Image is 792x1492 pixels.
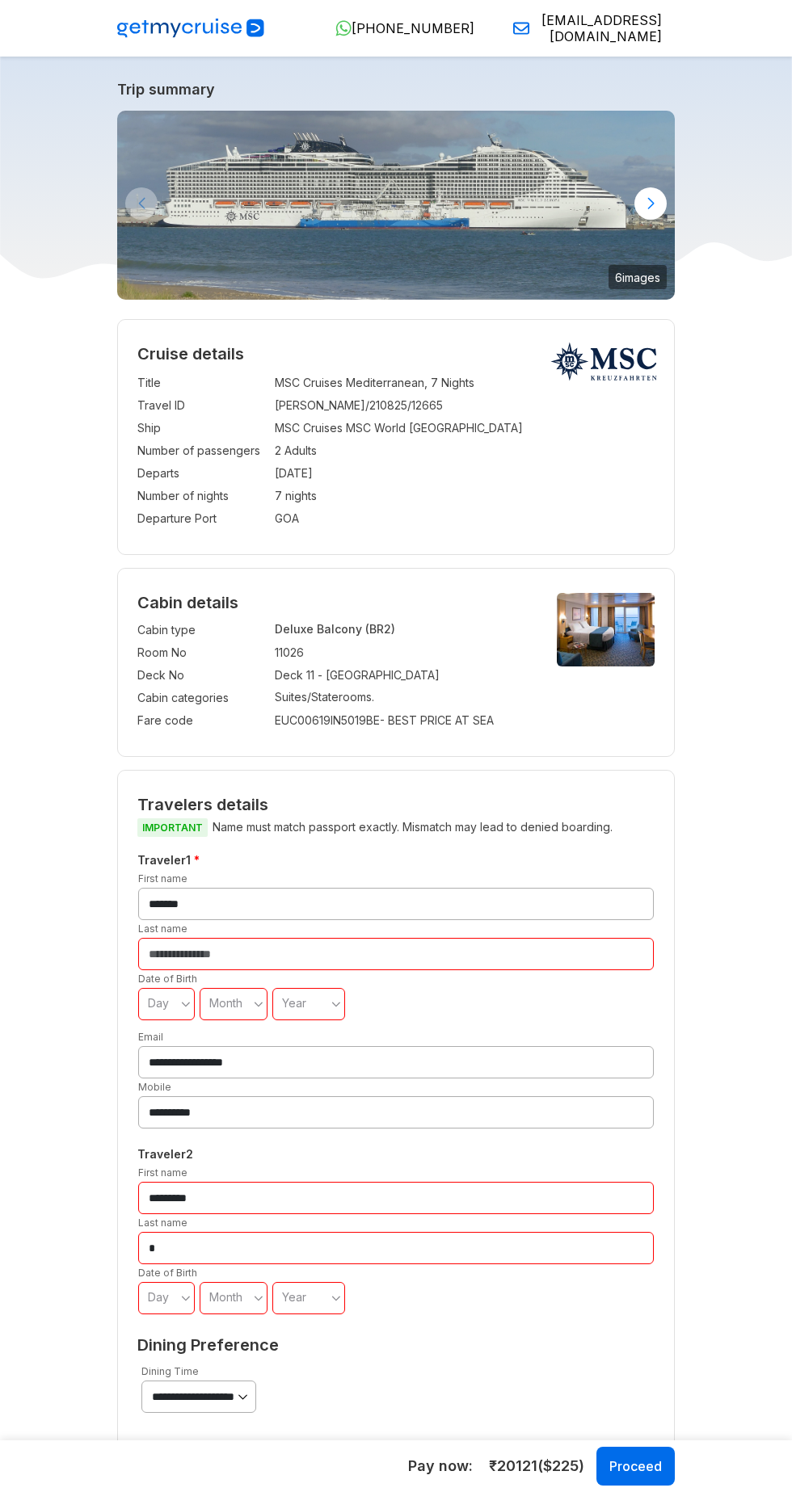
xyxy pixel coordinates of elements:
h5: Pay now: [408,1456,473,1476]
td: 7 nights [275,485,655,507]
h2: Cruise details [137,344,655,364]
td: [DATE] [275,462,655,485]
a: [EMAIL_ADDRESS][DOMAIN_NAME] [500,12,662,44]
td: GOA [275,507,655,530]
span: Month [209,996,242,1010]
label: First name [138,1166,187,1179]
td: Number of nights [137,485,267,507]
span: Day [148,1290,169,1304]
svg: angle down [331,1290,341,1306]
td: : [267,462,275,485]
span: Year [282,996,306,1010]
label: Last name [138,1217,187,1229]
td: : [267,372,275,394]
h2: Travelers details [137,795,655,814]
td: : [267,709,275,732]
td: : [267,507,275,530]
svg: angle down [181,996,191,1012]
h2: Dining Preference [137,1335,655,1355]
img: Email [513,20,529,36]
span: IMPORTANT [137,818,208,837]
p: Name must match passport exactly. Mismatch may lead to denied boarding. [137,817,655,838]
label: Dining Time [141,1365,199,1377]
label: Date of Birth [138,1267,197,1279]
a: [PHONE_NUMBER] [322,20,474,36]
td: [PERSON_NAME]/210825/12665 [275,394,655,417]
label: Email [138,1031,163,1043]
td: Cabin categories [137,687,267,709]
a: Trip summary [117,81,675,98]
td: Title [137,372,267,394]
span: Year [282,1290,306,1304]
small: 6 images [609,265,667,289]
td: : [267,417,275,439]
td: Departure Port [137,507,267,530]
h2: Payment details [137,1439,454,1458]
h5: Traveler 2 [134,1145,658,1164]
div: EUC00619IN5019BE - BEST PRICE AT SEA [275,712,529,729]
span: Day [148,996,169,1010]
svg: angle down [181,1290,191,1306]
td: Cabin type [137,619,267,641]
h5: Traveler 1 [134,851,658,870]
td: Fare code [137,709,267,732]
span: ₹ 20121 ($ 225 ) [489,1456,584,1477]
p: Deluxe Balcony [275,622,529,636]
td: : [267,687,275,709]
td: 2 Adults [275,439,655,462]
span: Month [209,1290,242,1304]
label: Date of Birth [138,973,197,985]
h4: Cabin details [137,593,655,612]
td: MSC Cruises MSC World [GEOGRAPHIC_DATA] [275,417,655,439]
td: Ship [137,417,267,439]
p: Suites/Staterooms. [275,690,529,704]
label: First name [138,872,187,885]
img: MSC_World_Europa_La_Rochelle.jpg [117,111,675,300]
td: Deck No [137,664,267,687]
svg: angle down [254,1290,263,1306]
td: Departs [137,462,267,485]
td: MSC Cruises Mediterranean, 7 Nights [275,372,655,394]
td: Number of passengers [137,439,267,462]
td: 11026 [275,641,529,664]
label: Last name [138,923,187,935]
td: Travel ID [137,394,267,417]
td: : [267,439,275,462]
button: Proceed [596,1447,675,1486]
td: Deck 11 - [GEOGRAPHIC_DATA] [275,664,529,687]
td: : [267,619,275,641]
span: (BR2) [365,622,395,636]
svg: angle down [254,996,263,1012]
label: Mobile [138,1081,171,1093]
span: [EMAIL_ADDRESS][DOMAIN_NAME] [536,12,662,44]
img: WhatsApp [335,20,352,36]
td: : [267,641,275,664]
td: : [267,394,275,417]
td: : [267,664,275,687]
span: [PHONE_NUMBER] [352,20,474,36]
td: : [267,485,275,507]
svg: angle down [331,996,341,1012]
td: Room No [137,641,267,664]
